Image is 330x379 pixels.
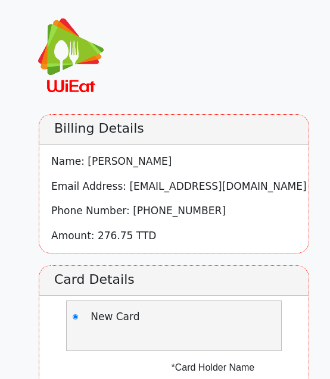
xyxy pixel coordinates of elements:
p: Email Address: [EMAIL_ADDRESS][DOMAIN_NAME] [51,179,309,195]
img: wieat.png [21,7,116,102]
p: New Card [91,309,174,325]
p: Phone Number: [PHONE_NUMBER] [51,203,309,219]
p: Name: [PERSON_NAME] [51,154,309,170]
h2: Billing Details [39,115,309,145]
label: *Card Holder Name [165,361,254,375]
h2: Card Details [39,266,309,296]
p: Amount: 276.75 TTD [51,228,309,244]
